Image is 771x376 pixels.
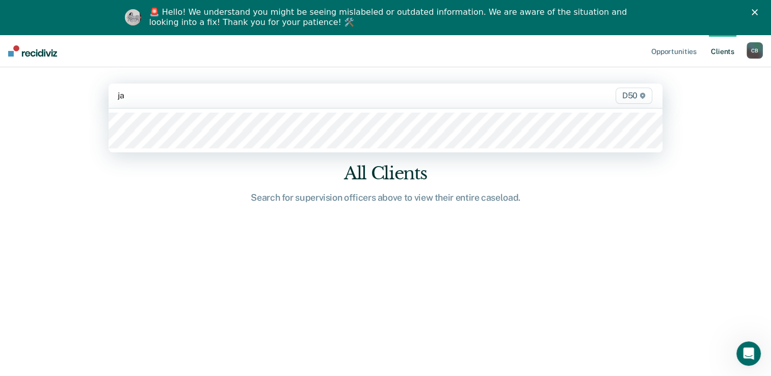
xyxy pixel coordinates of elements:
[736,341,761,366] iframe: Intercom live chat
[223,163,549,184] div: All Clients
[649,35,699,67] a: Opportunities
[752,9,762,15] div: Close
[149,7,630,28] div: 🚨 Hello! We understand you might be seeing mislabeled or outdated information. We are aware of th...
[709,35,736,67] a: Clients
[616,88,652,104] span: D50
[8,45,57,57] img: Recidiviz
[223,192,549,203] div: Search for supervision officers above to view their entire caseload.
[747,42,763,59] button: CB
[747,42,763,59] div: C B
[125,9,141,25] img: Profile image for Kim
